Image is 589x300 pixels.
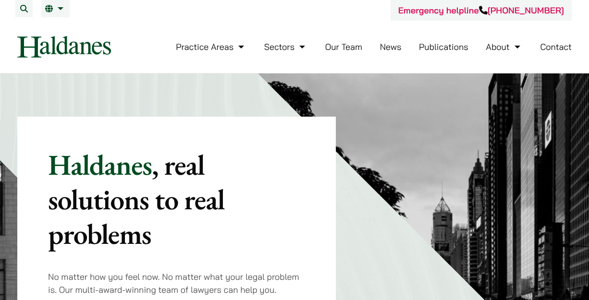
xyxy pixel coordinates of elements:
a: Sectors [264,41,307,52]
a: Emergency helpline[PHONE_NUMBER] [398,5,564,16]
mark: , real solutions to real problems [48,146,224,252]
a: Contact [540,41,572,52]
p: Haldanes [48,147,305,251]
a: About [486,41,522,52]
a: Publications [419,41,468,52]
a: EN [45,5,66,12]
a: Our Team [325,41,362,52]
img: Logo of Haldanes [17,36,111,58]
a: Practice Areas [176,41,246,52]
p: No matter how you feel now. No matter what your legal problem is. Our multi-award-winning team of... [48,270,305,296]
a: News [380,41,402,52]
